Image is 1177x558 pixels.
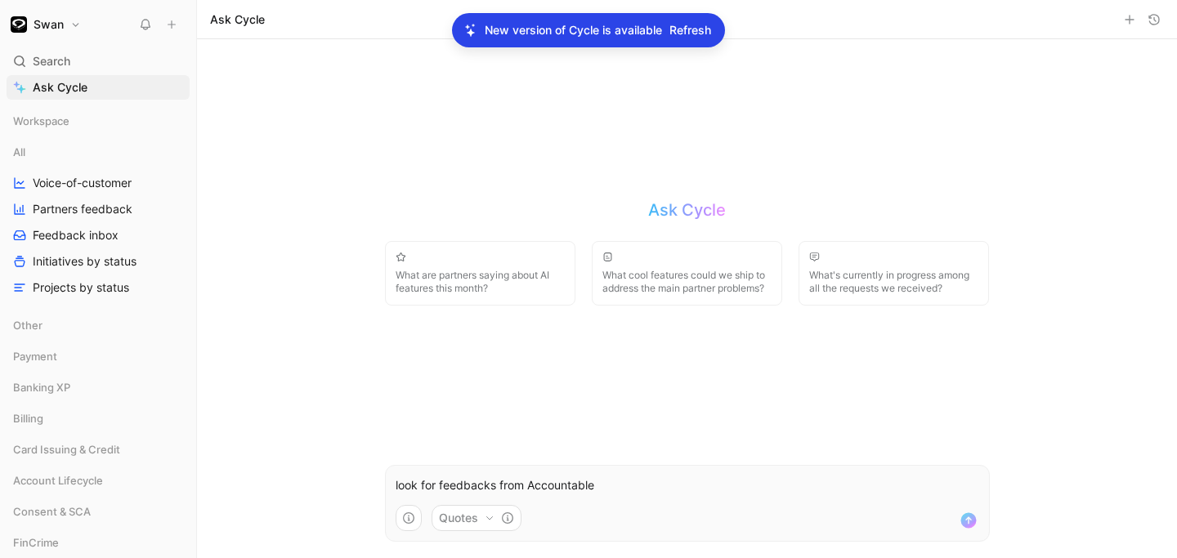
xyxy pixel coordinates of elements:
h1: Ask Cycle [210,11,265,28]
div: Account Lifecycle [7,468,190,498]
span: Banking XP [13,379,70,395]
span: Voice-of-customer [33,175,132,191]
span: Workspace [13,113,69,129]
span: Card Issuing & Credit [13,441,120,458]
span: Initiatives by status [33,253,136,270]
a: Initiatives by status [7,249,190,274]
span: Ask Cycle [33,78,87,97]
span: FinCrime [13,534,59,551]
span: All [13,144,25,160]
div: Workspace [7,109,190,133]
a: Feedback inbox [7,223,190,248]
span: Refresh [669,20,711,40]
div: AllVoice-of-customerPartners feedbackFeedback inboxInitiatives by statusProjects by status [7,140,190,300]
button: What cool features could we ship to address the main partner problems? [592,241,782,306]
button: What are partners saying about AI features this month? [385,241,575,306]
button: Quotes [432,505,521,531]
a: Partners feedback [7,197,190,221]
div: Card Issuing & Credit [7,437,190,462]
div: FinCrime [7,530,190,555]
div: Other [7,313,190,337]
div: Other [7,313,190,342]
span: What are partners saying about AI features this month? [396,269,565,295]
h2: Ask Cycle [648,199,726,221]
div: Account Lifecycle [7,468,190,493]
span: Partners feedback [33,201,132,217]
button: What's currently in progress among all the requests we received? [799,241,989,306]
a: Voice-of-customer [7,171,190,195]
div: Consent & SCA [7,499,190,529]
span: Search [33,51,70,71]
span: Payment [13,348,57,364]
button: Refresh [669,20,712,41]
a: Ask Cycle [7,75,190,100]
div: Search [7,49,190,74]
span: What's currently in progress among all the requests we received? [809,269,978,295]
div: Consent & SCA [7,499,190,524]
span: Feedback inbox [33,227,119,243]
span: Other [13,317,43,333]
span: What cool features could we ship to address the main partner problems? [602,269,772,295]
div: Card Issuing & Credit [7,437,190,466]
p: New version of Cycle is available [485,20,662,40]
span: Account Lifecycle [13,472,103,489]
button: SwanSwan [7,13,85,36]
p: look for feedbacks from Accountable [396,475,979,495]
div: Billing [7,406,190,435]
h1: Swan [34,17,64,32]
img: Swan [11,16,27,33]
span: Billing [13,410,43,426]
div: Banking XP [7,375,190,400]
div: Payment [7,344,190,368]
span: Projects by status [33,279,129,296]
div: Banking XP [7,375,190,404]
a: Projects by status [7,275,190,300]
div: Payment [7,344,190,373]
span: Consent & SCA [13,503,91,520]
div: Billing [7,406,190,431]
div: All [7,140,190,164]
